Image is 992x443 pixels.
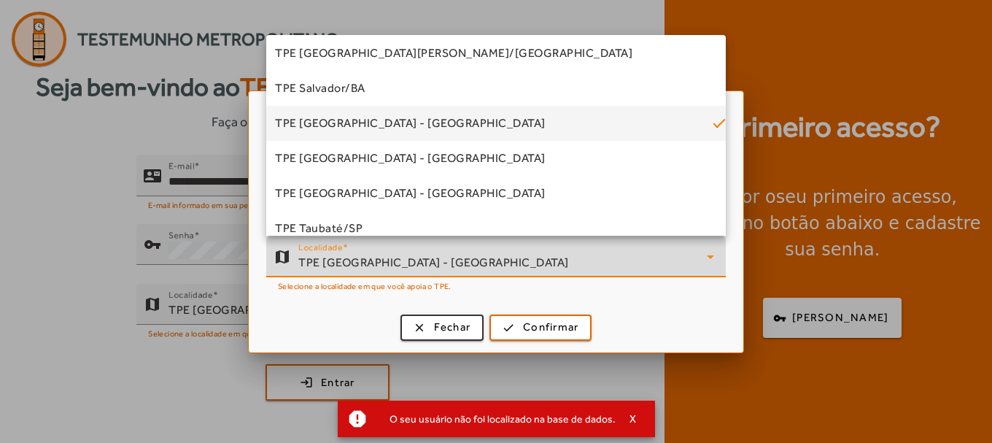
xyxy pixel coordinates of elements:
span: TPE [GEOGRAPHIC_DATA] - [GEOGRAPHIC_DATA] [275,115,546,132]
span: TPE Salvador/BA [275,80,365,97]
span: TPE Taubaté/SP [275,220,363,237]
span: TPE [GEOGRAPHIC_DATA] - [GEOGRAPHIC_DATA] [275,185,546,202]
span: TPE [GEOGRAPHIC_DATA][PERSON_NAME]/[GEOGRAPHIC_DATA] [275,45,632,62]
span: TPE [GEOGRAPHIC_DATA] - [GEOGRAPHIC_DATA] [275,150,546,167]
